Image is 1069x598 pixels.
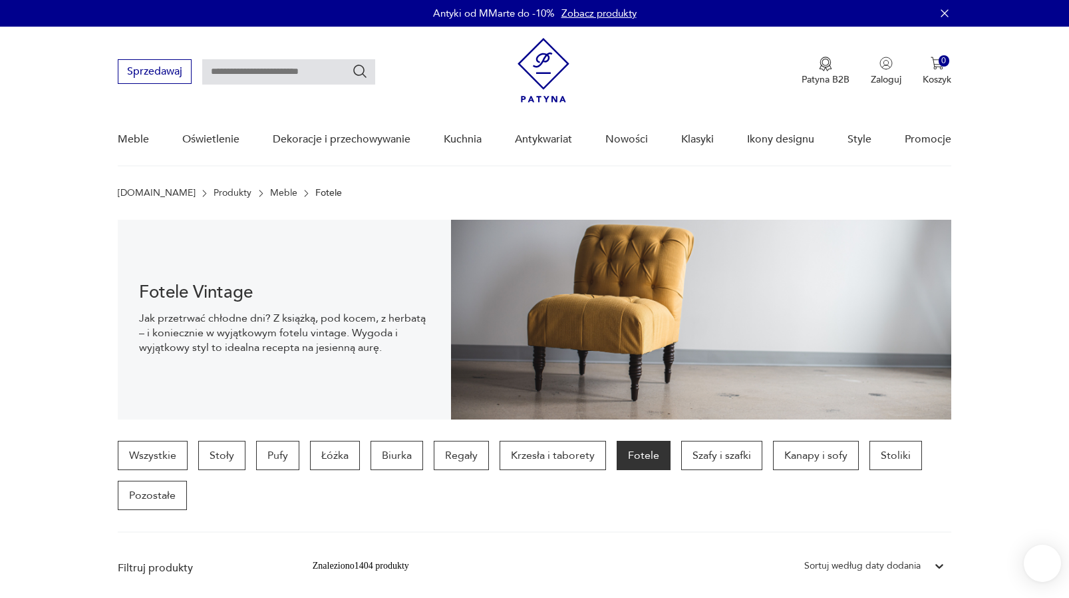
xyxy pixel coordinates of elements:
[139,311,430,355] p: Jak przetrwać chłodne dni? Z książką, pod kocem, z herbatą – i koniecznie w wyjątkowym fotelu vin...
[605,114,648,165] a: Nowości
[879,57,893,70] img: Ikonka użytkownika
[118,188,196,198] a: [DOMAIN_NAME]
[371,441,423,470] a: Biurka
[515,114,572,165] a: Antykwariat
[819,57,832,71] img: Ikona medalu
[139,284,430,300] h1: Fotele Vintage
[804,559,921,573] div: Sortuj według daty dodania
[681,441,762,470] a: Szafy i szafki
[214,188,251,198] a: Produkty
[802,73,849,86] p: Patyna B2B
[118,59,192,84] button: Sprzedawaj
[313,559,409,573] div: Znaleziono 1404 produkty
[118,481,187,510] a: Pozostałe
[905,114,951,165] a: Promocje
[118,114,149,165] a: Meble
[681,114,714,165] a: Klasyki
[352,63,368,79] button: Szukaj
[869,441,922,470] a: Stoliki
[518,38,569,103] img: Patyna - sklep z meblami i dekoracjami vintage
[451,220,951,420] img: 9275102764de9360b0b1aa4293741aa9.jpg
[433,7,555,20] p: Antyki od MMarte do -10%
[444,114,482,165] a: Kuchnia
[256,441,299,470] a: Pufy
[802,57,849,86] button: Patyna B2B
[939,55,950,67] div: 0
[1024,545,1061,582] iframe: Smartsupp widget button
[773,441,859,470] a: Kanapy i sofy
[500,441,606,470] a: Krzesła i taborety
[118,561,281,575] p: Filtruj produkty
[182,114,239,165] a: Oświetlenie
[561,7,637,20] a: Zobacz produkty
[118,68,192,77] a: Sprzedawaj
[198,441,245,470] a: Stoły
[617,441,671,470] a: Fotele
[923,73,951,86] p: Koszyk
[315,188,342,198] p: Fotele
[871,57,901,86] button: Zaloguj
[923,57,951,86] button: 0Koszyk
[802,57,849,86] a: Ikona medaluPatyna B2B
[270,188,297,198] a: Meble
[310,441,360,470] a: Łóżka
[273,114,410,165] a: Dekoracje i przechowywanie
[847,114,871,165] a: Style
[434,441,489,470] a: Regały
[118,441,188,470] a: Wszystkie
[931,57,944,70] img: Ikona koszyka
[871,73,901,86] p: Zaloguj
[747,114,814,165] a: Ikony designu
